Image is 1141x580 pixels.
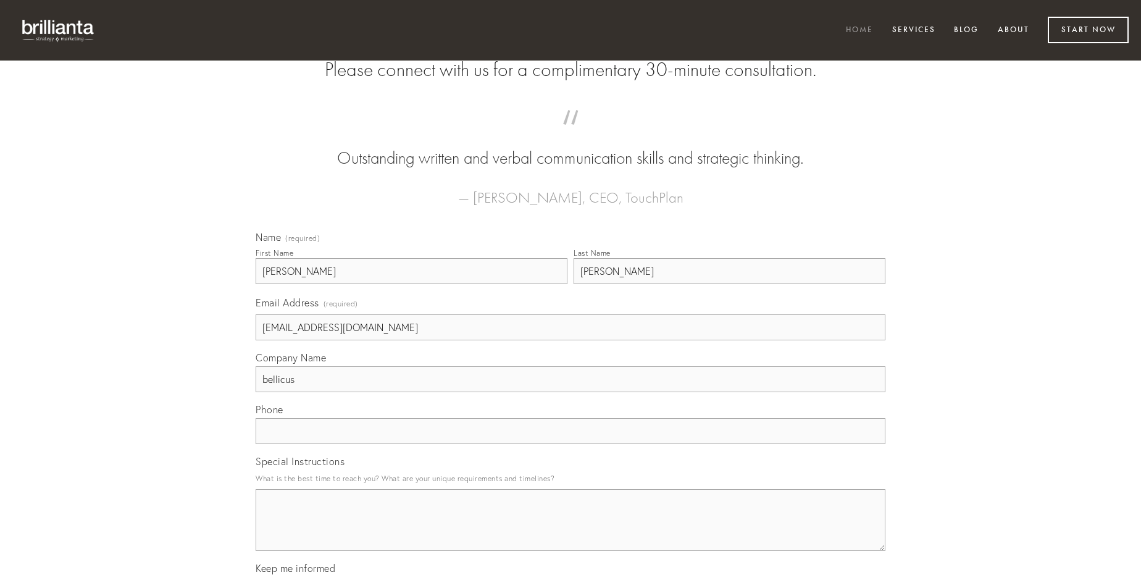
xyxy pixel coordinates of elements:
[1048,17,1129,43] a: Start Now
[275,122,866,146] span: “
[884,20,943,41] a: Services
[275,122,866,170] blockquote: Outstanding written and verbal communication skills and strategic thinking.
[256,470,885,487] p: What is the best time to reach you? What are your unique requirements and timelines?
[256,455,345,468] span: Special Instructions
[256,296,319,309] span: Email Address
[256,403,283,416] span: Phone
[275,170,866,210] figcaption: — [PERSON_NAME], CEO, TouchPlan
[324,295,358,312] span: (required)
[838,20,881,41] a: Home
[256,248,293,258] div: First Name
[256,58,885,82] h2: Please connect with us for a complimentary 30-minute consultation.
[946,20,987,41] a: Blog
[990,20,1037,41] a: About
[12,12,105,48] img: brillianta - research, strategy, marketing
[256,351,326,364] span: Company Name
[256,231,281,243] span: Name
[574,248,611,258] div: Last Name
[285,235,320,242] span: (required)
[256,562,335,574] span: Keep me informed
